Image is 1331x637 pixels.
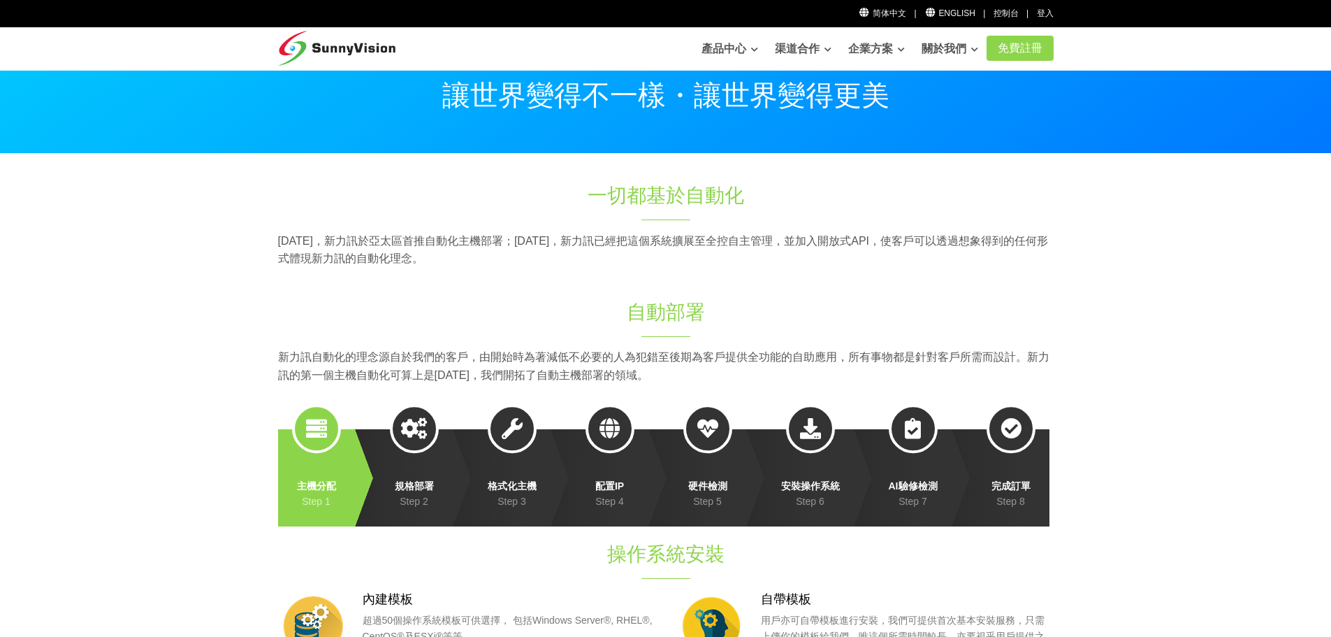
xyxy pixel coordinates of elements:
[278,232,1054,268] p: [DATE]，新力訊於亞太區首推自動化主機部署；[DATE]，新力訊已經把這個系統擴展至全控自主管理，並加入開放式API，使客戶可以透過想象得到的任何形式體現新力訊的自動化理念。
[683,478,732,494] strong: 硬件檢測
[848,35,905,63] a: 企業方案
[595,496,623,507] em: Step 4
[987,36,1054,61] a: 免費註冊
[1026,7,1028,20] li: |
[987,478,1035,494] strong: 完成訂單
[363,591,655,608] h3: 內建模板
[775,35,831,63] a: 渠道合作
[488,478,537,494] strong: 格式化主機
[292,478,341,494] strong: 主機分配
[586,478,634,494] strong: 配置IP
[278,81,1054,109] p: 讓世界變得不一樣・讓世界變得更美
[996,496,1024,507] em: Step 8
[390,478,439,494] strong: 規格部署
[914,7,916,20] li: |
[400,496,428,507] em: Step 2
[899,496,926,507] em: Step 7
[433,182,899,209] h1: 一切都基於自動化
[983,7,985,20] li: |
[433,299,899,326] h1: 自動部署
[924,8,975,18] a: English
[994,8,1019,18] a: 控制台
[302,496,330,507] em: Step 1
[922,35,978,63] a: 關於我們
[497,496,525,507] em: Step 3
[701,35,758,63] a: 產品中心
[781,478,840,494] strong: 安裝操作系統
[693,496,721,507] em: Step 5
[433,541,899,568] h1: 操作系統安裝
[859,8,907,18] a: 简体中文
[889,478,938,494] strong: AI驗修檢測
[1037,8,1054,18] a: 登入
[761,591,1054,608] h3: 自帶模板
[796,496,824,507] em: Step 6
[278,348,1054,384] p: 新力訊自動化的理念源自於我們的客戶，由開始時為著減低不必要的人為犯錯至後期為客戶提供全功能的自助應用，所有事物都是針對客戶所需而設計。新力訊的第一個主機自動化可算上是[DATE]，我們開拓了自動...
